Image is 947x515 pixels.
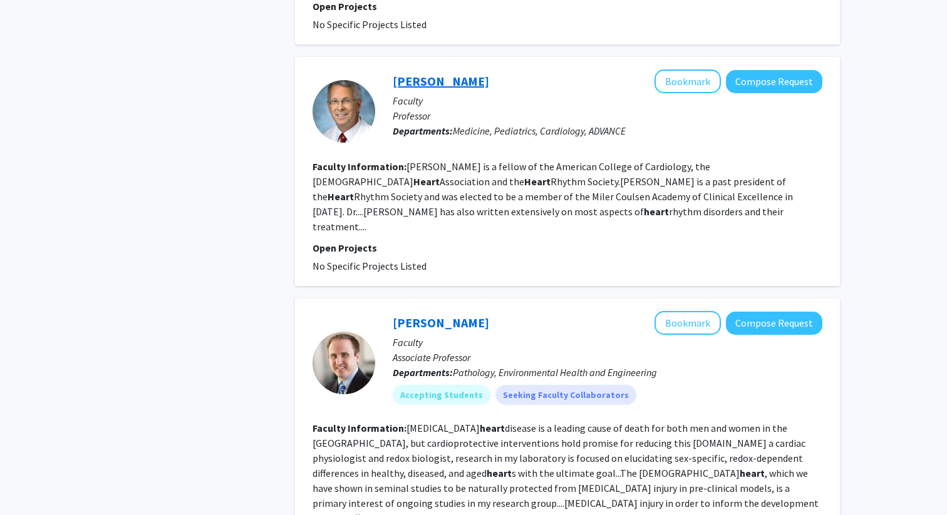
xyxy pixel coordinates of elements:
[393,73,489,89] a: [PERSON_NAME]
[393,385,490,405] mat-chip: Accepting Students
[480,422,505,434] b: heart
[393,108,822,123] p: Professor
[726,70,822,93] button: Compose Request to Hugh Calkins
[393,366,453,379] b: Departments:
[313,240,822,255] p: Open Projects
[313,18,427,31] span: No Specific Projects Listed
[393,350,822,365] p: Associate Professor
[413,175,440,188] b: Heart
[726,312,822,335] button: Compose Request to Mark Kohr
[524,175,551,188] b: Heart
[313,160,793,233] fg-read-more: [PERSON_NAME] is a fellow of the American College of Cardiology, the [DEMOGRAPHIC_DATA] Associati...
[393,335,822,350] p: Faculty
[655,311,721,335] button: Add Mark Kohr to Bookmarks
[495,385,636,405] mat-chip: Seeking Faculty Collaborators
[644,205,669,218] b: heart
[393,315,489,330] a: [PERSON_NAME]
[655,69,721,93] button: Add Hugh Calkins to Bookmarks
[9,459,53,506] iframe: Chat
[313,260,427,272] span: No Specific Projects Listed
[453,366,657,379] span: Pathology, Environmental Health and Engineering
[393,93,822,108] p: Faculty
[453,125,626,137] span: Medicine, Pediatrics, Cardiology, ADVANCE
[487,467,512,479] b: heart
[313,160,406,173] b: Faculty Information:
[393,125,453,137] b: Departments:
[740,467,765,479] b: heart
[313,422,406,434] b: Faculty Information:
[328,190,354,203] b: Heart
